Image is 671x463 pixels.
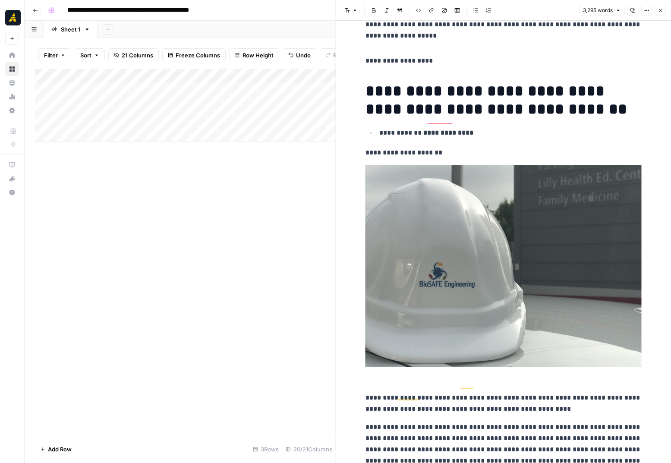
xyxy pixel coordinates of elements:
a: Sheet 1 [44,21,98,38]
button: Undo [283,48,316,62]
div: 20/21 Columns [282,442,336,456]
div: Sheet 1 [61,25,81,34]
button: What's new? [5,172,19,186]
span: 3,295 words [583,6,613,14]
button: Filter [38,48,71,62]
span: 21 Columns [122,51,153,60]
div: 3 Rows [249,442,282,456]
span: Add Row [48,445,72,454]
button: Add Row [35,442,77,456]
button: Help + Support [5,186,19,199]
button: Redo [320,48,353,62]
span: Undo [296,51,311,60]
button: 21 Columns [108,48,159,62]
a: AirOps Academy [5,158,19,172]
button: 3,295 words [579,5,624,16]
img: Marketers in Demand Logo [5,10,21,25]
span: Sort [80,51,91,60]
a: Settings [5,104,19,117]
a: Usage [5,90,19,104]
a: Browse [5,62,19,76]
button: Row Height [229,48,279,62]
div: What's new? [6,172,19,185]
button: Workspace: Marketers in Demand [5,7,19,28]
button: Sort [75,48,105,62]
span: Filter [44,51,58,60]
button: Freeze Columns [162,48,226,62]
span: Row Height [243,51,274,60]
span: Freeze Columns [176,51,220,60]
a: Home [5,48,19,62]
a: Your Data [5,76,19,90]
